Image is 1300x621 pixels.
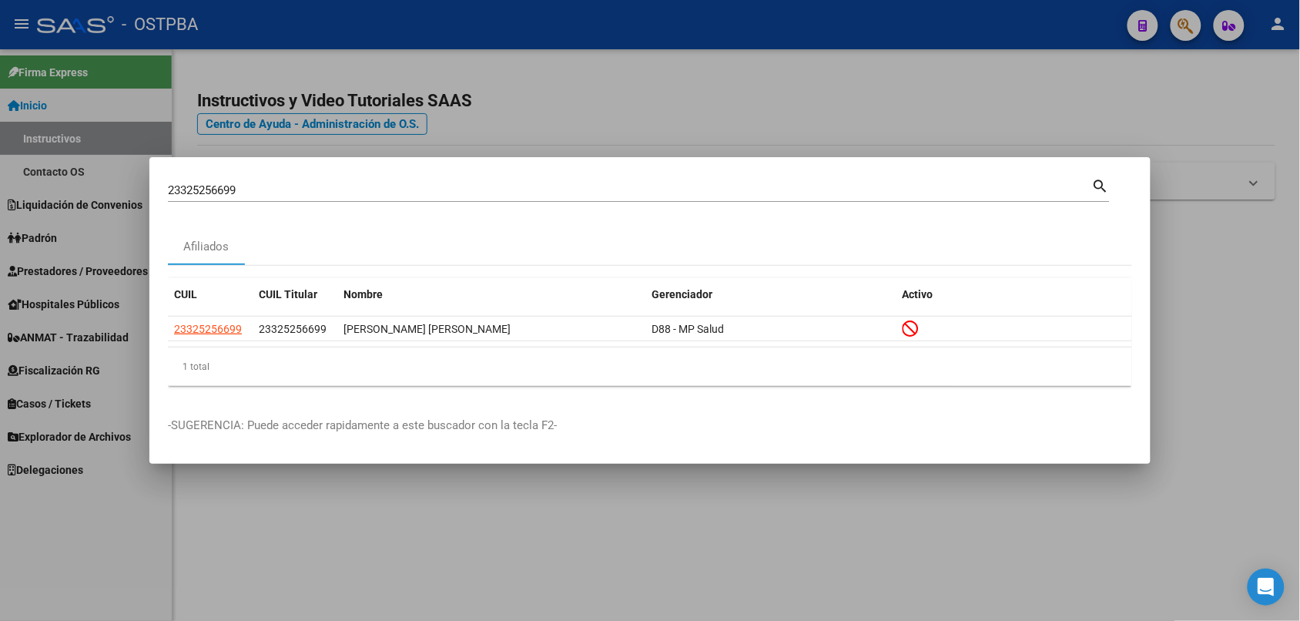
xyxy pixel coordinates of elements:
[259,323,327,335] span: 23325256699
[896,278,1132,311] datatable-header-cell: Activo
[174,288,197,300] span: CUIL
[259,288,317,300] span: CUIL Titular
[903,288,933,300] span: Activo
[343,288,383,300] span: Nombre
[253,278,337,311] datatable-header-cell: CUIL Titular
[652,288,712,300] span: Gerenciador
[168,417,1132,435] p: -SUGERENCIA: Puede acceder rapidamente a este buscador con la tecla F2-
[1092,176,1110,194] mat-icon: search
[174,323,242,335] span: 23325256699
[184,238,230,256] div: Afiliados
[652,323,724,335] span: D88 - MP Salud
[168,347,1132,386] div: 1 total
[1248,569,1285,606] div: Open Intercom Messenger
[343,321,639,338] div: [PERSON_NAME] [PERSON_NAME]
[337,278,645,311] datatable-header-cell: Nombre
[168,278,253,311] datatable-header-cell: CUIL
[645,278,896,311] datatable-header-cell: Gerenciador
